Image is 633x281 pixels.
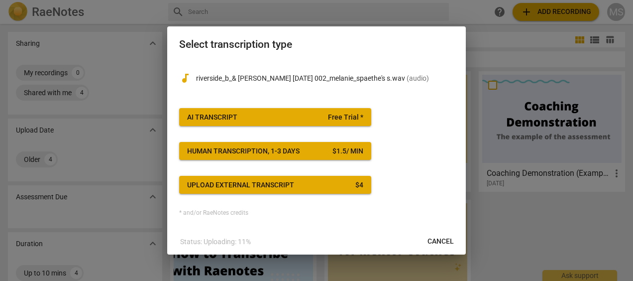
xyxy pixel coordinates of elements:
h2: Select transcription type [179,38,454,51]
div: Upload external transcript [187,180,294,190]
span: Cancel [427,237,454,247]
div: AI Transcript [187,113,237,123]
p: riverside_b_& melanie _ aug 25, 2025 002_melanie_spaethe's s.wav(audio) [196,73,454,84]
span: audiotrack [179,72,191,84]
p: Status: Uploading: 11% [180,237,251,247]
div: $ 1.5 / min [332,146,363,156]
button: AI TranscriptFree Trial * [179,108,371,126]
div: Human transcription, 1-3 days [187,146,300,156]
button: Upload external transcript$4 [179,176,371,194]
div: $ 4 [355,180,363,190]
span: Free Trial * [328,113,363,123]
button: Cancel [420,233,462,251]
span: ( audio ) [407,74,429,82]
button: Human transcription, 1-3 days$1.5/ min [179,142,371,160]
div: * and/or RaeNotes credits [179,210,454,217]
